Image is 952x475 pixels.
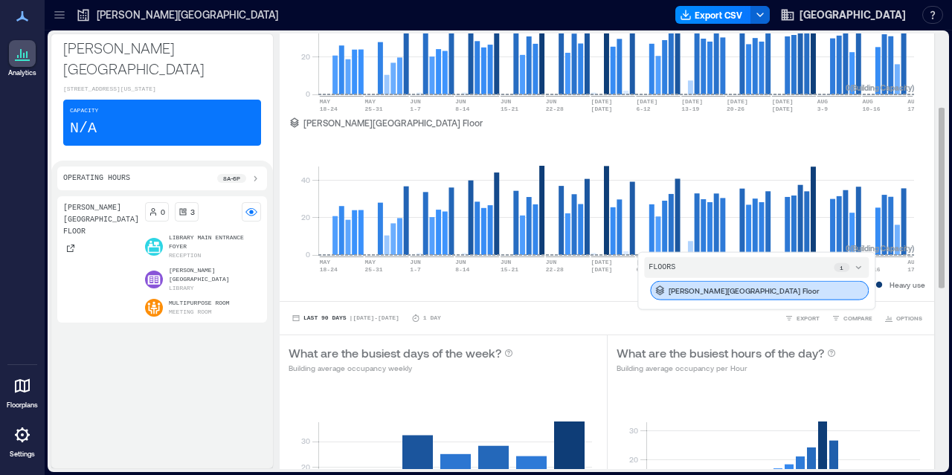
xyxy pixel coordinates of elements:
[70,118,97,139] p: N/A
[410,259,421,265] text: JUN
[776,3,910,27] button: [GEOGRAPHIC_DATA]
[501,98,512,105] text: JUN
[636,106,650,112] text: 6-12
[772,98,794,105] text: [DATE]
[70,106,98,115] p: Capacity
[169,233,261,251] p: Library Main Entrance Foyer
[365,266,383,273] text: 25-31
[190,206,195,218] p: 3
[628,426,637,435] tspan: 30
[289,311,402,326] button: Last 90 Days |[DATE]-[DATE]
[320,259,331,265] text: MAY
[410,266,421,273] text: 1-7
[169,284,194,293] p: Library
[591,98,613,105] text: [DATE]
[636,98,657,105] text: [DATE]
[896,314,922,323] span: OPTIONS
[301,175,310,184] tspan: 40
[591,266,613,273] text: [DATE]
[423,314,441,323] p: 1 Day
[8,68,36,77] p: Analytics
[727,106,744,112] text: 20-26
[365,98,376,105] text: MAY
[829,311,875,326] button: COMPARE
[455,266,469,273] text: 8-14
[303,117,483,129] p: [PERSON_NAME][GEOGRAPHIC_DATA] Floor
[410,98,421,105] text: JUN
[63,202,139,238] p: [PERSON_NAME][GEOGRAPHIC_DATA] Floor
[365,259,376,265] text: MAY
[455,106,469,112] text: 8-14
[169,251,201,260] p: Reception
[63,172,130,184] p: Operating Hours
[782,311,823,326] button: EXPORT
[890,279,925,291] p: Heavy use
[320,106,338,112] text: 18-24
[320,266,338,273] text: 18-24
[843,314,872,323] span: COMPARE
[591,259,613,265] text: [DATE]
[636,266,650,273] text: 6-12
[727,98,748,105] text: [DATE]
[455,98,466,105] text: JUN
[455,259,466,265] text: JUN
[591,106,613,112] text: [DATE]
[546,259,557,265] text: JUN
[862,98,873,105] text: AUG
[223,174,240,183] p: 8a - 6p
[800,7,906,22] span: [GEOGRAPHIC_DATA]
[907,98,919,105] text: AUG
[4,36,41,82] a: Analytics
[301,52,310,61] tspan: 20
[501,266,518,273] text: 15-21
[169,299,230,308] p: Multipurpose Room
[301,436,310,445] tspan: 30
[772,106,794,112] text: [DATE]
[501,106,518,112] text: 15-21
[63,37,261,79] p: [PERSON_NAME][GEOGRAPHIC_DATA]
[301,213,310,222] tspan: 20
[7,401,38,410] p: Floorplans
[410,106,421,112] text: 1-7
[681,98,703,105] text: [DATE]
[546,266,564,273] text: 22-28
[907,259,919,265] text: AUG
[301,462,310,471] tspan: 20
[4,417,40,463] a: Settings
[675,6,751,24] button: Export CSV
[289,344,501,362] p: What are the busiest days of the week?
[840,263,843,272] p: 1
[617,362,836,374] p: Building average occupancy per Hour
[306,89,310,98] tspan: 0
[365,106,383,112] text: 25-31
[501,259,512,265] text: JUN
[169,308,212,317] p: Meeting Room
[169,266,261,284] p: [PERSON_NAME][GEOGRAPHIC_DATA]
[649,262,675,274] p: FLOORS
[797,314,820,323] span: EXPORT
[669,285,820,297] p: [PERSON_NAME][GEOGRAPHIC_DATA] Floor
[881,311,925,326] button: OPTIONS
[161,206,165,218] p: 0
[306,250,310,259] tspan: 0
[617,344,824,362] p: What are the busiest hours of the day?
[63,85,261,94] p: [STREET_ADDRESS][US_STATE]
[636,259,657,265] text: [DATE]
[546,106,564,112] text: 22-28
[320,98,331,105] text: MAY
[907,106,925,112] text: 17-23
[817,98,829,105] text: AUG
[862,106,880,112] text: 10-16
[817,106,829,112] text: 3-9
[289,362,513,374] p: Building average occupancy weekly
[546,98,557,105] text: JUN
[907,266,925,273] text: 17-23
[681,106,699,112] text: 13-19
[97,7,278,22] p: [PERSON_NAME][GEOGRAPHIC_DATA]
[628,455,637,464] tspan: 20
[10,450,35,459] p: Settings
[2,368,42,414] a: Floorplans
